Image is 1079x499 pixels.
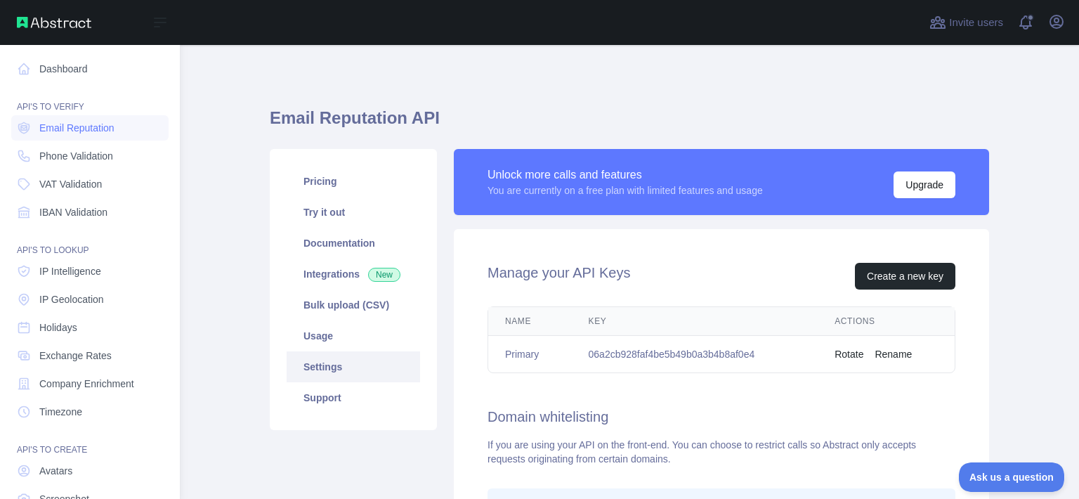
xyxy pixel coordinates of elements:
iframe: Toggle Customer Support [959,462,1065,492]
th: Name [488,307,572,336]
button: Create a new key [855,263,955,290]
button: Rotate [835,347,863,361]
a: Settings [287,351,420,382]
span: Exchange Rates [39,349,112,363]
a: Bulk upload (CSV) [287,290,420,320]
span: IP Intelligence [39,264,101,278]
a: Phone Validation [11,143,169,169]
a: IBAN Validation [11,200,169,225]
a: VAT Validation [11,171,169,197]
a: Holidays [11,315,169,340]
span: VAT Validation [39,177,102,191]
span: Avatars [39,464,72,478]
a: IP Geolocation [11,287,169,312]
span: Holidays [39,320,77,335]
span: Phone Validation [39,149,113,163]
span: IP Geolocation [39,292,104,306]
div: Unlock more calls and features [488,167,763,183]
a: Pricing [287,166,420,197]
button: Invite users [927,11,1006,34]
a: Avatars [11,458,169,484]
a: IP Intelligence [11,259,169,284]
a: Email Reputation [11,115,169,141]
div: API'S TO LOOKUP [11,228,169,256]
th: Actions [818,307,955,336]
th: Key [572,307,818,336]
span: New [368,268,400,282]
img: Abstract API [17,17,91,28]
a: Exchange Rates [11,343,169,368]
span: Company Enrichment [39,377,134,391]
div: If you are using your API on the front-end. You can choose to restrict calls so Abstract only acc... [488,438,955,466]
h2: Manage your API Keys [488,263,630,290]
span: Email Reputation [39,121,115,135]
a: Documentation [287,228,420,259]
td: Primary [488,336,572,373]
button: Upgrade [894,171,955,198]
td: 06a2cb928faf4be5b49b0a3b4b8af0e4 [572,336,818,373]
h2: Domain whitelisting [488,407,955,427]
span: Timezone [39,405,82,419]
a: Support [287,382,420,413]
span: IBAN Validation [39,205,107,219]
button: Rename [875,347,912,361]
div: API'S TO VERIFY [11,84,169,112]
span: Invite users [949,15,1003,31]
h1: Email Reputation API [270,107,989,141]
a: Integrations New [287,259,420,290]
a: Company Enrichment [11,371,169,396]
div: You are currently on a free plan with limited features and usage [488,183,763,197]
div: API'S TO CREATE [11,427,169,455]
a: Timezone [11,399,169,425]
a: Try it out [287,197,420,228]
a: Dashboard [11,56,169,82]
a: Usage [287,320,420,351]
